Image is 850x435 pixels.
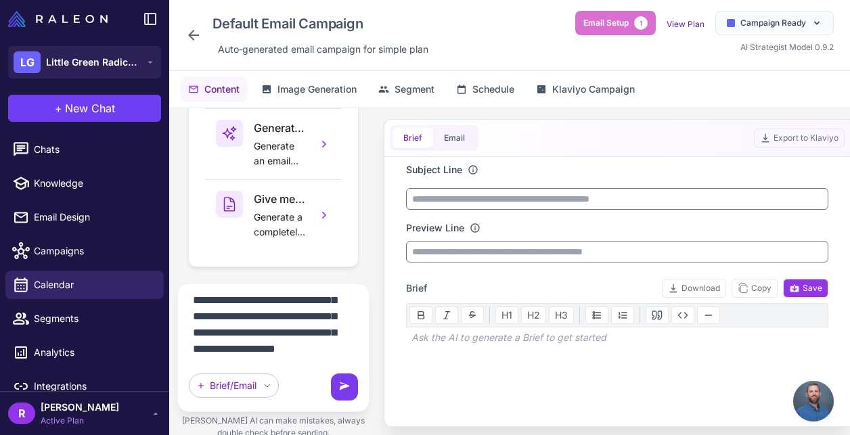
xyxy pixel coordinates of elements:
a: Campaigns [5,237,164,265]
a: Chats [5,135,164,164]
span: Auto‑generated email campaign for simple plan [218,42,428,57]
a: Calendar [5,271,164,299]
p: Generate an email based on this brief utilizing my email components. [254,139,307,168]
img: Raleon Logo [8,11,108,27]
button: Schedule [448,76,522,102]
a: Analytics [5,338,164,367]
span: Email Setup [583,17,629,29]
span: Brief [406,281,427,296]
button: LGLittle Green Radicals [8,46,161,78]
span: Save [789,282,822,294]
span: Campaigns [34,244,153,258]
span: Campaign Ready [740,17,806,29]
a: Integrations [5,372,164,400]
span: Content [204,82,240,97]
button: Download [662,279,726,298]
button: Image Generation [253,76,365,102]
span: Schedule [472,82,514,97]
button: Export to Klaviyo [754,129,845,147]
button: Segment [370,76,443,102]
span: Calendar [34,277,153,292]
span: 1 [634,16,648,30]
button: Content [180,76,248,102]
span: Image Generation [277,82,357,97]
button: Brief [393,128,433,148]
div: R [8,403,35,424]
span: AI Strategist Model 0.9.2 [740,42,834,52]
button: Klaviyo Campaign [528,76,643,102]
span: Copy [738,282,771,294]
a: Raleon Logo [8,11,113,27]
p: Generate a completely different approach for this campaign. [254,210,307,239]
button: Email [433,128,476,148]
span: New Chat [65,100,115,116]
button: Email Setup1 [575,11,656,35]
label: Subject Line [406,162,462,177]
a: Knowledge [5,169,164,198]
button: +New Chat [8,95,161,122]
span: Active Plan [41,415,119,427]
span: + [55,100,62,116]
a: Email Design [5,203,164,231]
button: H1 [495,306,518,324]
span: Segment [395,82,434,97]
span: Email Design [34,210,153,225]
a: Segments [5,304,164,333]
span: Knowledge [34,176,153,191]
button: H2 [521,306,546,324]
div: LG [14,51,41,73]
span: Chats [34,142,153,157]
div: Ask the AI to generate a Brief to get started [406,327,828,348]
a: View Plan [667,19,704,29]
label: Preview Line [406,221,464,235]
button: Copy [732,279,778,298]
h3: Give me an entirely new brief [254,191,307,207]
span: [PERSON_NAME] [41,400,119,415]
div: Open chat [793,381,834,421]
span: Little Green Radicals [46,55,141,70]
button: H3 [549,306,574,324]
div: Brief/Email [189,373,279,398]
div: Click to edit campaign name [207,11,434,37]
span: Klaviyo Campaign [552,82,635,97]
span: Integrations [34,379,153,394]
h3: Generate an Email from this brief [254,120,307,136]
div: Click to edit description [212,39,434,60]
span: Segments [34,311,153,326]
button: Save [783,279,828,298]
span: Analytics [34,345,153,360]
